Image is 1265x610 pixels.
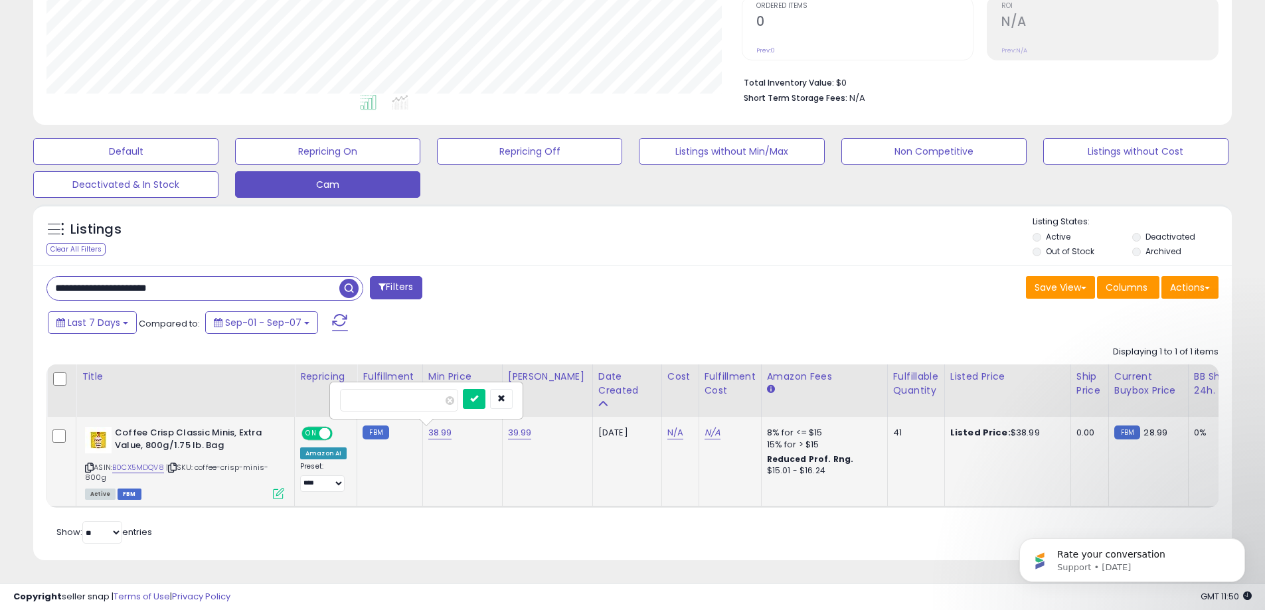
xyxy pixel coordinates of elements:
[13,590,62,603] strong: Copyright
[1046,231,1070,242] label: Active
[428,426,452,439] a: 38.99
[705,426,720,439] a: N/A
[33,138,218,165] button: Default
[1046,246,1094,257] label: Out of Stock
[235,171,420,198] button: Cam
[46,243,106,256] div: Clear All Filters
[437,138,622,165] button: Repricing Off
[48,311,137,334] button: Last 7 Days
[767,465,877,477] div: $15.01 - $16.24
[300,462,347,492] div: Preset:
[139,317,200,330] span: Compared to:
[300,370,351,384] div: Repricing
[118,489,141,500] span: FBM
[115,427,276,455] b: Coffee Crisp Classic Minis, Extra Value, 800g/1.75 lb. Bag
[999,510,1265,603] iframe: Intercom notifications message
[598,370,656,398] div: Date Created
[756,46,775,54] small: Prev: 0
[1001,14,1218,32] h2: N/A
[598,427,651,439] div: [DATE]
[1001,46,1027,54] small: Prev: N/A
[841,138,1027,165] button: Non Competitive
[1194,370,1242,398] div: BB Share 24h.
[1076,427,1098,439] div: 0.00
[114,590,170,603] a: Terms of Use
[205,311,318,334] button: Sep-01 - Sep-07
[667,426,683,439] a: N/A
[1043,138,1228,165] button: Listings without Cost
[68,316,120,329] span: Last 7 Days
[1194,427,1238,439] div: 0%
[1145,231,1195,242] label: Deactivated
[950,426,1011,439] b: Listed Price:
[767,384,775,396] small: Amazon Fees.
[33,171,218,198] button: Deactivated & In Stock
[1033,216,1232,228] p: Listing States:
[1145,246,1181,257] label: Archived
[893,370,939,398] div: Fulfillable Quantity
[13,591,230,603] div: seller snap | |
[225,316,301,329] span: Sep-01 - Sep-07
[85,489,116,500] span: All listings currently available for purchase on Amazon
[370,276,422,299] button: Filters
[85,427,284,498] div: ASIN:
[1076,370,1103,398] div: Ship Price
[744,77,834,88] b: Total Inventory Value:
[1143,426,1167,439] span: 28.99
[85,462,268,482] span: | SKU: coffee-crisp-minis-800g
[1026,276,1095,299] button: Save View
[428,370,497,384] div: Min Price
[767,427,877,439] div: 8% for <= $15
[508,426,532,439] a: 39.99
[767,370,882,384] div: Amazon Fees
[950,370,1065,384] div: Listed Price
[70,220,122,239] h5: Listings
[767,439,877,451] div: 15% for > $15
[756,3,973,10] span: Ordered Items
[112,462,164,473] a: B0CX5MDQV8
[235,138,420,165] button: Repricing On
[331,428,352,439] span: OFF
[85,427,112,453] img: 41+W9lAew9L._SL40_.jpg
[303,428,319,439] span: ON
[56,526,152,538] span: Show: entries
[1113,346,1219,358] div: Displaying 1 to 1 of 1 items
[363,425,388,439] small: FBM
[172,590,230,603] a: Privacy Policy
[82,370,289,384] div: Title
[767,453,854,465] b: Reduced Prof. Rng.
[667,370,693,384] div: Cost
[1161,276,1219,299] button: Actions
[950,427,1060,439] div: $38.99
[1001,3,1218,10] span: ROI
[1106,281,1147,294] span: Columns
[756,14,973,32] h2: 0
[849,92,865,104] span: N/A
[363,370,416,384] div: Fulfillment
[705,370,756,398] div: Fulfillment Cost
[893,427,934,439] div: 41
[300,447,347,459] div: Amazon AI
[744,74,1209,90] li: $0
[744,92,847,104] b: Short Term Storage Fees:
[1114,425,1140,439] small: FBM
[1114,370,1183,398] div: Current Buybox Price
[1097,276,1159,299] button: Columns
[639,138,824,165] button: Listings without Min/Max
[508,370,587,384] div: [PERSON_NAME]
